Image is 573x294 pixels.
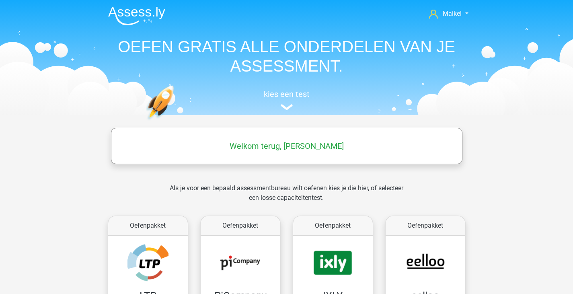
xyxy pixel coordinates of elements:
[102,89,472,111] a: kies een test
[426,9,471,19] a: Maikel
[146,85,205,158] img: oefenen
[281,104,293,110] img: assessment
[443,10,462,17] span: Maikel
[115,141,458,151] h5: Welkom terug, [PERSON_NAME]
[102,89,472,99] h5: kies een test
[108,6,165,25] img: Assessly
[102,37,472,76] h1: OEFEN GRATIS ALLE ONDERDELEN VAN JE ASSESSMENT.
[163,183,410,212] div: Als je voor een bepaald assessmentbureau wilt oefenen kies je die hier, of selecteer een losse ca...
